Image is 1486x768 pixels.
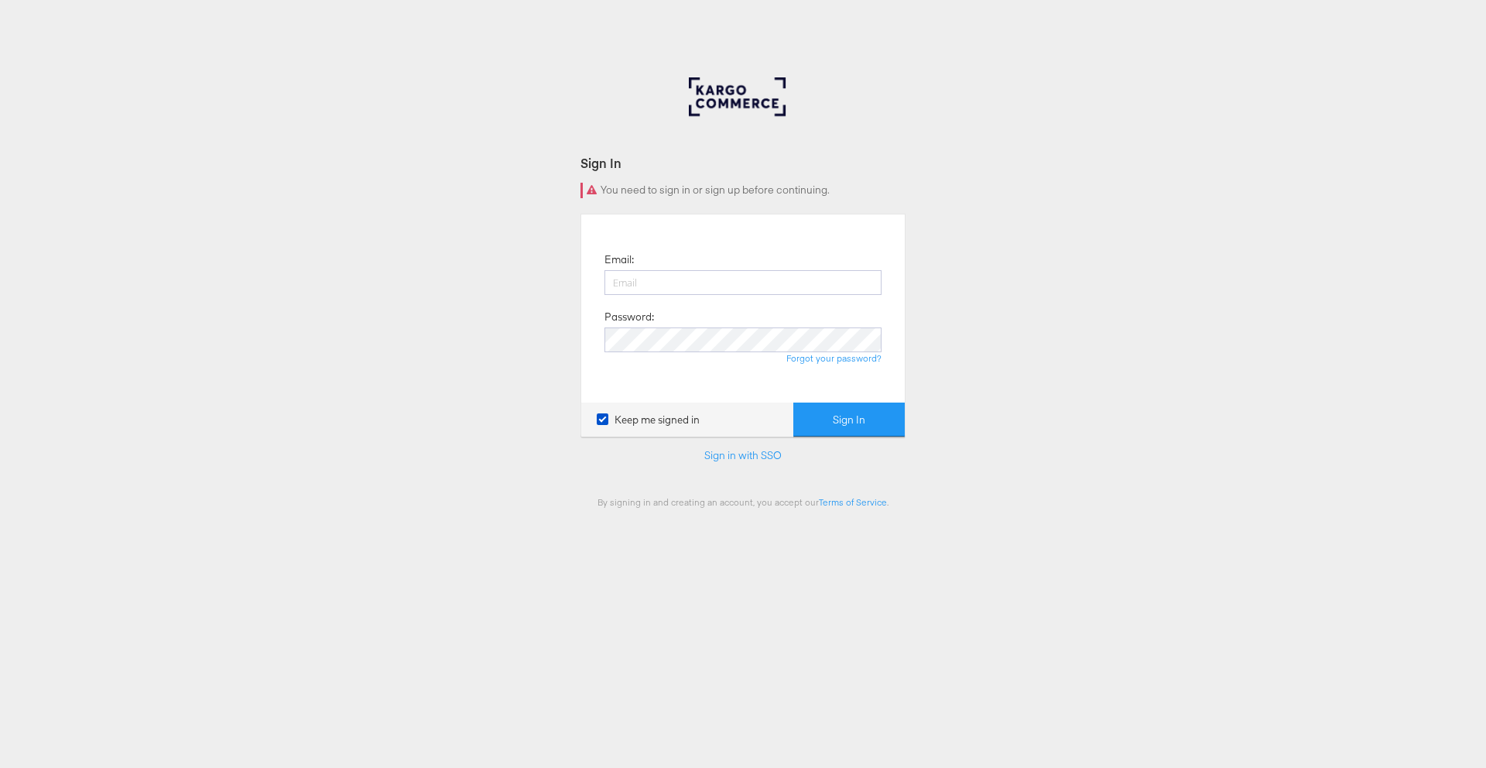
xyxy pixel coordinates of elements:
[597,413,700,427] label: Keep me signed in
[580,183,906,198] div: You need to sign in or sign up before continuing.
[704,448,782,462] a: Sign in with SSO
[580,154,906,172] div: Sign In
[604,270,882,295] input: Email
[786,352,882,364] a: Forgot your password?
[580,496,906,508] div: By signing in and creating an account, you accept our .
[793,403,905,437] button: Sign In
[819,496,887,508] a: Terms of Service
[604,252,634,267] label: Email:
[604,310,654,324] label: Password:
